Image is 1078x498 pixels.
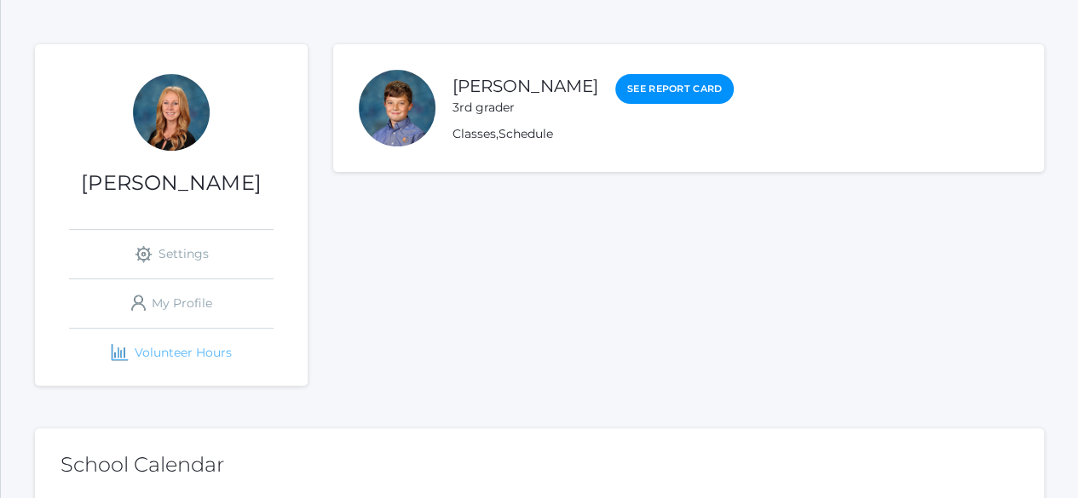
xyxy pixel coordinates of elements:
a: [PERSON_NAME] [453,76,598,96]
a: See Report Card [615,74,734,104]
a: My Profile [69,279,274,328]
h1: [PERSON_NAME] [35,172,308,194]
div: 3rd grader [453,99,598,117]
h2: School Calendar [61,454,1018,476]
a: Schedule [499,126,553,141]
a: Classes [453,126,496,141]
a: Volunteer Hours [69,329,274,377]
div: Nicole Canty [133,74,210,151]
a: Settings [69,230,274,278]
div: Shiloh Canty [359,70,435,146]
div: , [453,125,734,143]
